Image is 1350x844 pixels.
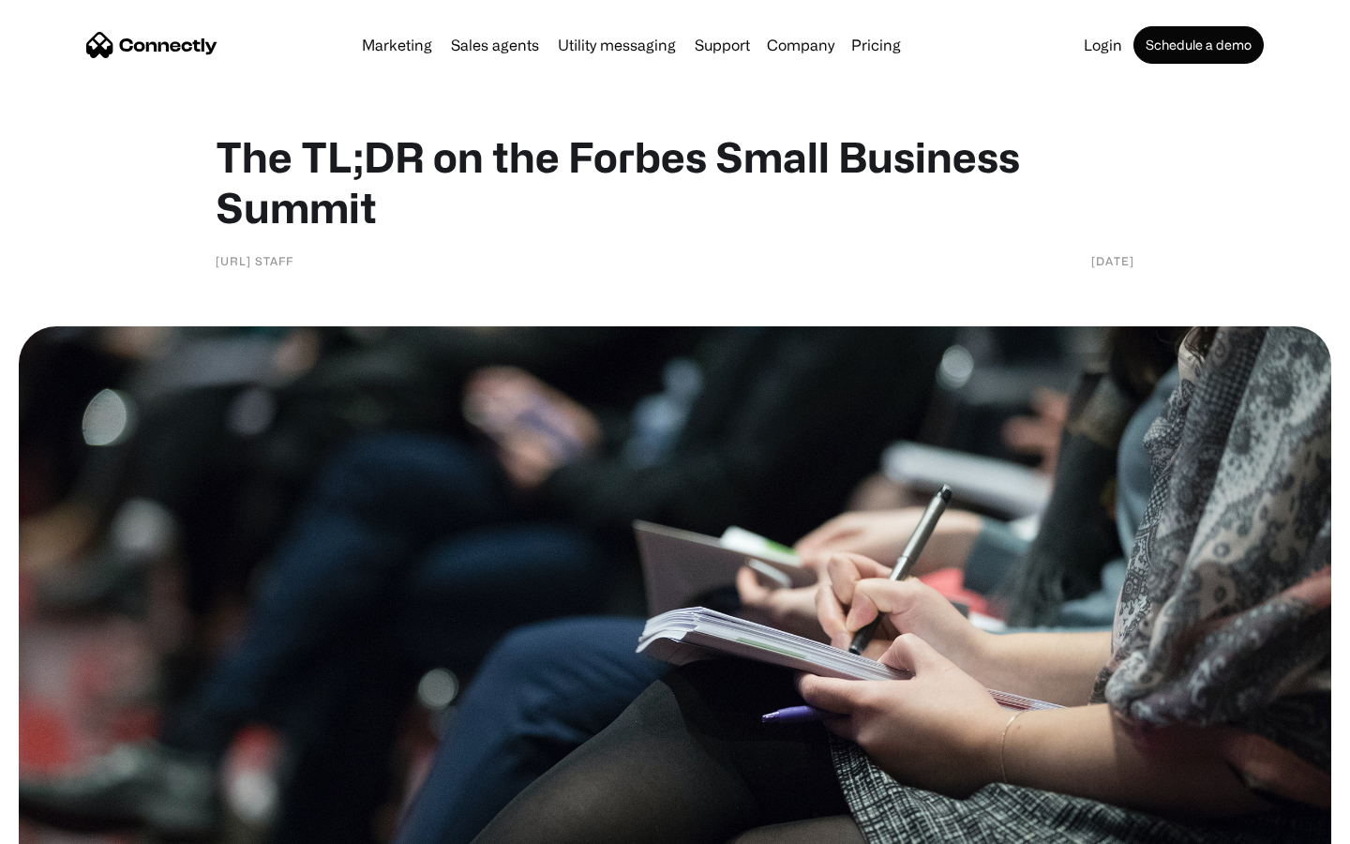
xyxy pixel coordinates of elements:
[216,131,1134,233] h1: The TL;DR on the Forbes Small Business Summit
[1076,38,1130,53] a: Login
[687,38,757,53] a: Support
[844,38,908,53] a: Pricing
[443,38,547,53] a: Sales agents
[1091,251,1134,270] div: [DATE]
[216,251,293,270] div: [URL] Staff
[19,811,112,837] aside: Language selected: English
[1133,26,1264,64] a: Schedule a demo
[354,38,440,53] a: Marketing
[767,32,834,58] div: Company
[550,38,683,53] a: Utility messaging
[37,811,112,837] ul: Language list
